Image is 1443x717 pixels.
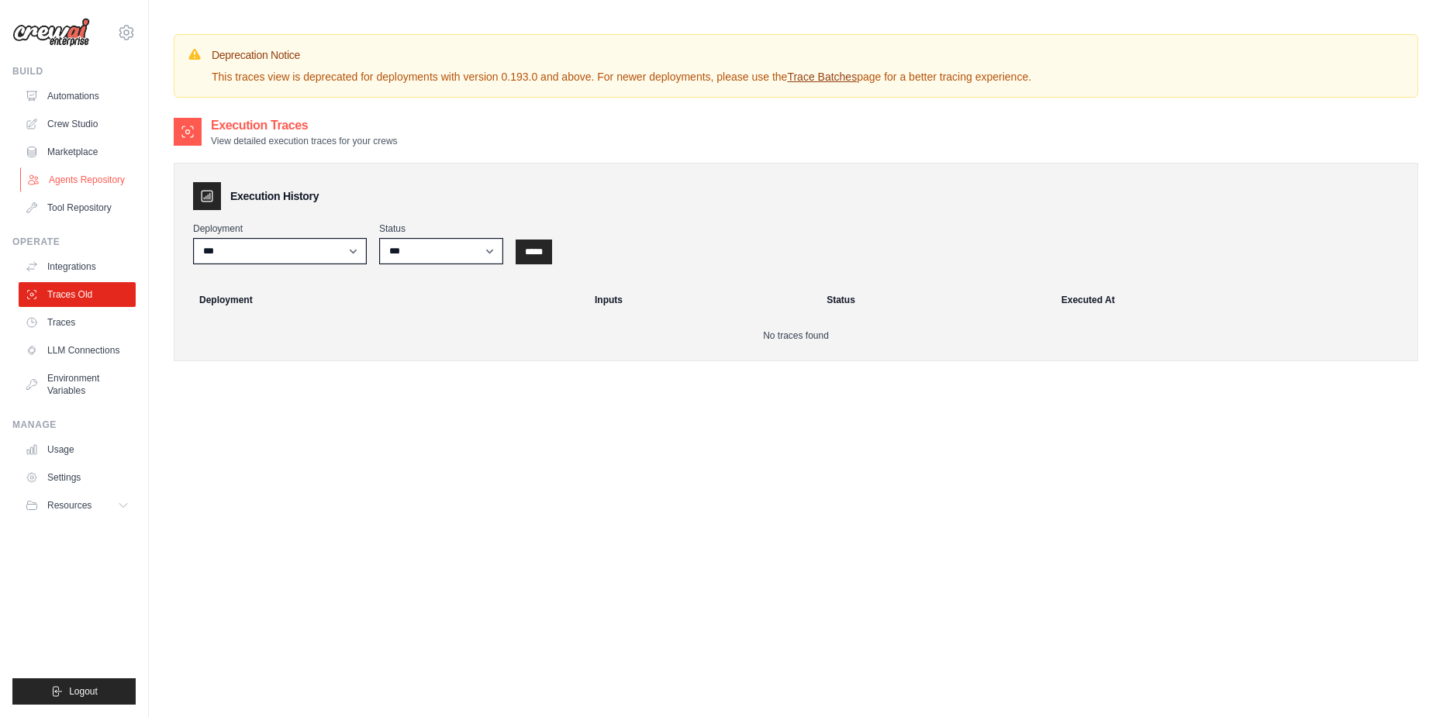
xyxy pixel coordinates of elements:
a: Automations [19,84,136,109]
span: Resources [47,499,91,512]
a: Integrations [19,254,136,279]
a: Traces Old [19,282,136,307]
h3: Execution History [230,188,319,204]
button: Resources [19,493,136,518]
p: No traces found [193,329,1399,342]
th: Deployment [181,283,585,317]
button: Logout [12,678,136,705]
div: Build [12,65,136,78]
a: Traces [19,310,136,335]
a: Marketplace [19,140,136,164]
a: Trace Batches [787,71,857,83]
img: Logo [12,18,90,47]
label: Deployment [193,222,367,235]
th: Executed At [1052,283,1411,317]
label: Status [379,222,503,235]
th: Inputs [585,283,817,317]
a: Environment Variables [19,366,136,403]
a: LLM Connections [19,338,136,363]
div: Manage [12,419,136,431]
h3: Deprecation Notice [212,47,1031,63]
a: Crew Studio [19,112,136,136]
a: Tool Repository [19,195,136,220]
a: Usage [19,437,136,462]
a: Settings [19,465,136,490]
p: This traces view is deprecated for deployments with version 0.193.0 and above. For newer deployme... [212,69,1031,84]
h2: Execution Traces [211,116,398,135]
div: Operate [12,236,136,248]
p: View detailed execution traces for your crews [211,135,398,147]
th: Status [817,283,1052,317]
span: Logout [69,685,98,698]
a: Agents Repository [20,167,137,192]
